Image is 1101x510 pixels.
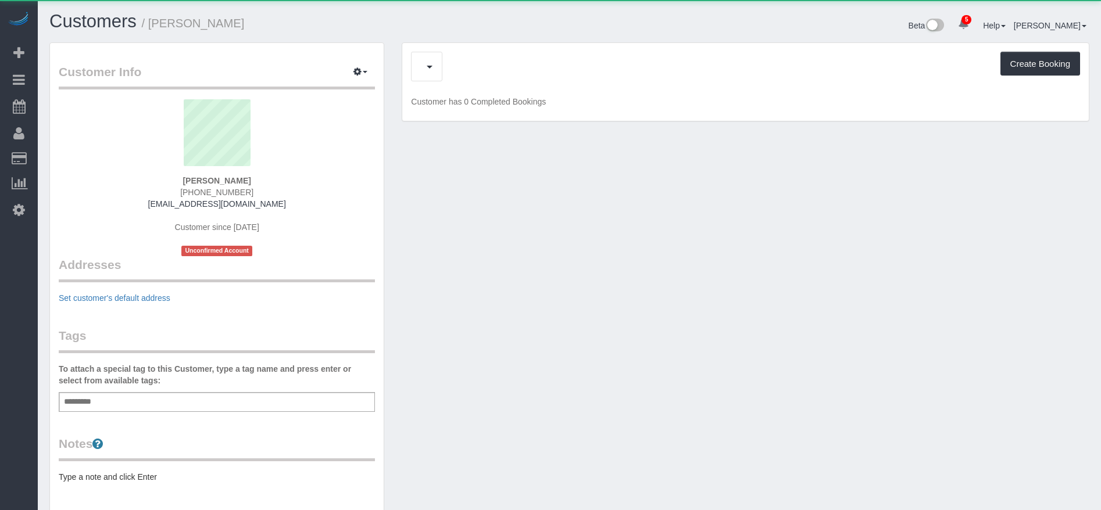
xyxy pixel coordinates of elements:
[49,11,137,31] a: Customers
[411,96,1080,107] p: Customer has 0 Completed Bookings
[1000,52,1080,76] button: Create Booking
[983,21,1006,30] a: Help
[181,246,252,256] span: Unconfirmed Account
[925,19,944,34] img: New interface
[59,327,375,353] legend: Tags
[183,176,251,185] strong: [PERSON_NAME]
[961,15,971,24] span: 5
[180,188,253,197] span: [PHONE_NUMBER]
[909,21,945,30] a: Beta
[59,293,170,303] a: Set customer's default address
[59,471,375,483] pre: Type a note and click Enter
[142,17,245,30] small: / [PERSON_NAME]
[59,63,375,89] legend: Customer Info
[59,435,375,461] legend: Notes
[1014,21,1086,30] a: [PERSON_NAME]
[952,12,975,37] a: 5
[175,222,259,232] span: Customer since [DATE]
[7,12,30,28] img: Automaid Logo
[148,199,286,209] a: [EMAIL_ADDRESS][DOMAIN_NAME]
[59,363,375,386] label: To attach a special tag to this Customer, type a tag name and press enter or select from availabl...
